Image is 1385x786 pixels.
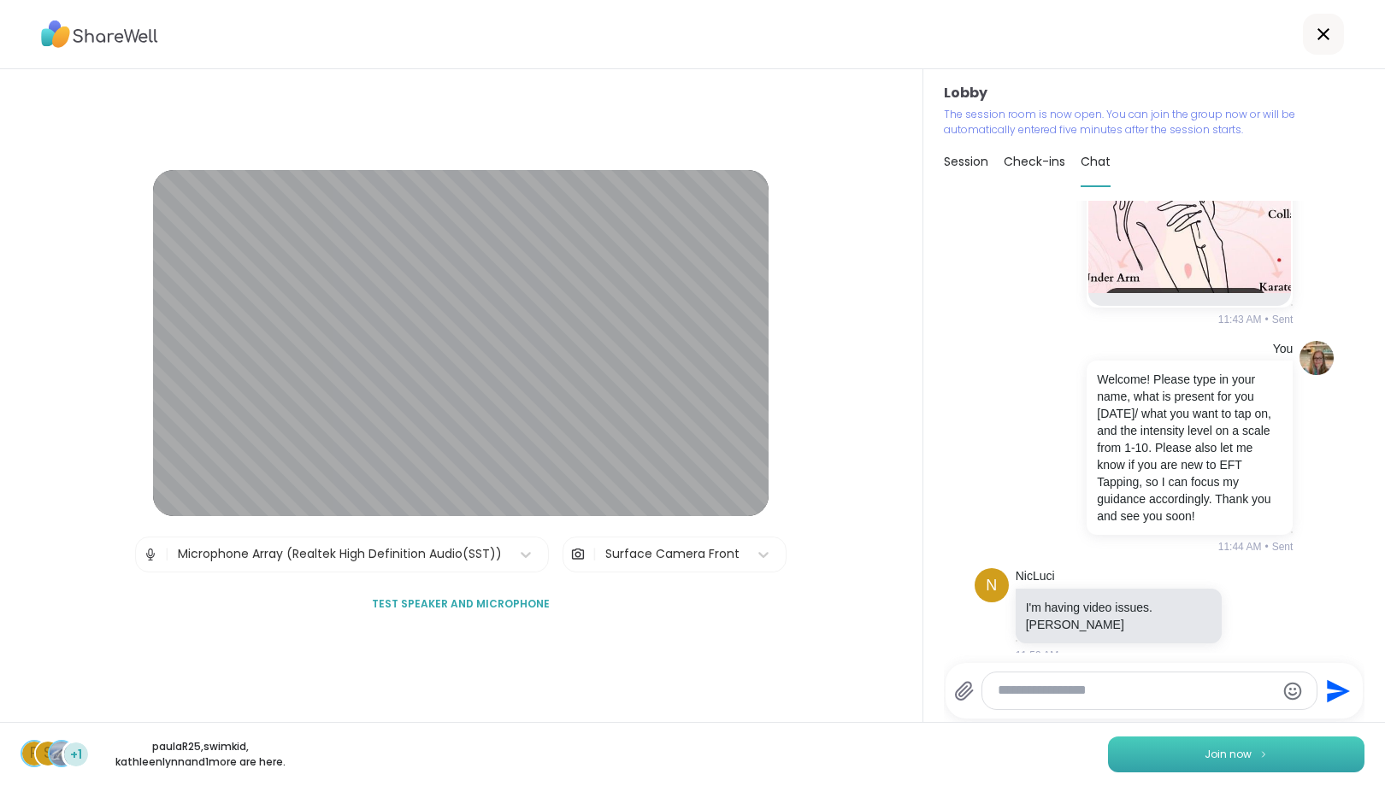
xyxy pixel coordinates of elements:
span: • [1264,312,1268,327]
p: paulaR25 , swimkid , kathleenlynn and 1 more are here. [104,739,296,770]
span: 11:59 AM [1016,648,1059,663]
button: Join now [1108,736,1364,772]
p: The session room is now open. You can join the group now or will be automatically entered five mi... [944,107,1364,138]
p: I'm having video issues. [PERSON_NAME] [1026,599,1211,633]
span: Join now [1205,747,1252,762]
span: | [165,537,169,572]
img: Microphone [143,537,158,572]
a: NicLuci [1016,568,1055,585]
h3: Lobby [944,83,1364,103]
img: ShareWell Logomark [1258,749,1269,759]
button: Send [1317,672,1356,710]
span: • [1264,539,1268,554]
div: Surface Camera Front [605,545,740,563]
button: Test speaker and microphone [365,586,557,622]
span: 11:43 AM [1218,312,1262,327]
span: Sent [1272,539,1294,554]
span: Sent [1272,312,1294,327]
h4: You [1273,341,1294,358]
div: Microphone Array (Realtek High Definition Audio(SST)) [178,545,502,563]
span: N [986,574,997,597]
textarea: Type your message [998,682,1275,700]
span: +1 [70,746,82,764]
img: kathleenlynn [50,742,74,765]
span: 11:44 AM [1218,539,1262,554]
button: Emoji picker [1282,681,1303,701]
span: Chat [1081,153,1111,170]
span: s [44,742,52,765]
img: Camera [570,537,586,572]
span: Check-ins [1004,153,1065,170]
span: Session [944,153,988,170]
span: p [30,742,38,765]
img: https://sharewell-space-live.sfo3.digitaloceanspaces.com/user-generated/2564abe4-c444-4046-864b-7... [1300,341,1334,375]
img: ShareWell Logo [41,15,158,54]
span: Test speaker and microphone [372,596,550,612]
span: | [592,537,597,572]
p: Welcome! Please type in your name, what is present for you [DATE]/ what you want to tap on, and t... [1097,371,1282,525]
